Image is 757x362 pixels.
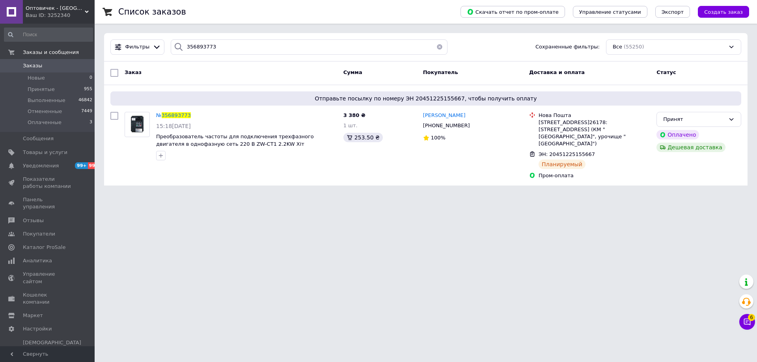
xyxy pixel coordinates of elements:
[539,172,650,179] div: Пром-оплата
[343,123,358,128] span: 1 шт.
[23,62,42,69] span: Заказы
[156,112,191,118] a: №356893773
[343,133,383,142] div: 253.50 ₴
[663,115,725,124] div: Принят
[23,339,81,361] span: [DEMOGRAPHIC_DATA] и счета
[23,135,54,142] span: Сообщения
[28,86,55,93] span: Принятые
[28,119,62,126] span: Оплаченные
[26,12,95,19] div: Ваш ID: 3252340
[26,5,85,12] span: Оптовичек - Одесса
[579,9,641,15] span: Управление статусами
[118,7,186,17] h1: Список заказов
[529,69,585,75] span: Доставка и оплата
[125,43,150,51] span: Фильтры
[662,9,684,15] span: Экспорт
[162,112,191,118] span: 356893773
[539,160,585,169] div: Планируемый
[423,112,466,118] span: [PERSON_NAME]
[573,6,647,18] button: Управление статусами
[539,119,650,148] div: [STREET_ADDRESS]26178: [STREET_ADDRESS] (КМ "[GEOGRAPHIC_DATA]", урочище "[GEOGRAPHIC_DATA]")
[613,43,622,51] span: Все
[461,6,565,18] button: Скачать отчет по пром-оплате
[23,257,52,264] span: Аналитика
[423,123,470,128] span: [PHONE_NUMBER]
[23,312,43,319] span: Маркет
[431,135,446,141] span: 100%
[28,97,65,104] span: Выполненные
[23,162,59,169] span: Уведомления
[23,217,44,224] span: Отзывы
[125,115,149,134] img: Фото товару
[698,6,749,18] button: Создать заказ
[28,74,45,82] span: Новые
[539,151,595,157] span: ЭН: 20451225155667
[432,39,447,55] button: Очистить
[114,95,738,102] span: Отправьте посылку по номеру ЭН 20451225155667, чтобы получить оплату
[156,134,314,147] a: Преобразователь частоты для подключения трехфазного двигателя в однофазную сеть 220 В ZW-CT1 2.2K...
[656,143,725,152] div: Дешевая доставка
[23,291,73,306] span: Кошелек компании
[81,108,92,115] span: 7449
[343,112,365,118] span: 3 380 ₴
[23,271,73,285] span: Управление сайтом
[4,28,93,42] input: Поиск
[89,74,92,82] span: 0
[171,39,447,55] input: Поиск по номеру заказа, ФИО покупателя, номеру телефона, Email, номеру накладной
[78,97,92,104] span: 46842
[535,43,600,51] span: Сохраненные фильтры:
[704,9,743,15] span: Создать заказ
[467,8,559,15] span: Скачать отчет по пром-оплате
[88,162,101,169] span: 99+
[539,112,650,119] div: Нова Пошта
[423,69,458,75] span: Покупатель
[624,44,644,50] span: (55250)
[656,130,699,139] div: Оплачено
[739,314,755,330] button: Чат с покупателем6
[28,108,62,115] span: Отмененные
[655,6,690,18] button: Экспорт
[84,86,92,93] span: 955
[23,244,65,251] span: Каталог ProSale
[23,325,52,332] span: Настройки
[125,69,142,75] span: Заказ
[748,314,755,321] span: 6
[89,119,92,126] span: 3
[156,112,162,118] span: №
[23,49,79,56] span: Заказы и сообщения
[156,123,191,129] span: 15:18[DATE]
[23,230,55,238] span: Покупатели
[656,69,676,75] span: Статус
[23,149,67,156] span: Товары и услуги
[75,162,88,169] span: 99+
[23,196,73,210] span: Панель управления
[125,112,150,137] a: Фото товару
[423,112,466,119] a: [PERSON_NAME]
[690,9,749,15] a: Создать заказ
[343,69,362,75] span: Сумма
[23,176,73,190] span: Показатели работы компании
